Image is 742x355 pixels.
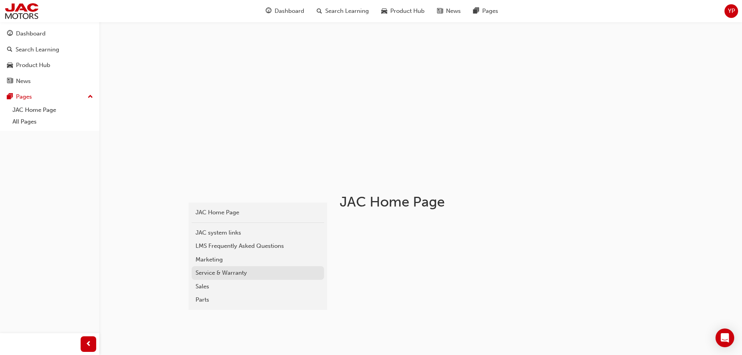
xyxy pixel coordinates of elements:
[482,7,498,16] span: Pages
[3,42,96,57] a: Search Learning
[467,3,504,19] a: pages-iconPages
[192,293,324,307] a: Parts
[446,7,461,16] span: News
[196,268,320,277] div: Service & Warranty
[16,29,46,38] div: Dashboard
[196,255,320,264] div: Marketing
[7,62,13,69] span: car-icon
[7,30,13,37] span: guage-icon
[431,3,467,19] a: news-iconNews
[192,206,324,219] a: JAC Home Page
[7,94,13,101] span: pages-icon
[4,2,39,20] img: jac-portal
[728,7,735,16] span: YP
[3,26,96,41] a: Dashboard
[437,6,443,16] span: news-icon
[7,46,12,53] span: search-icon
[192,280,324,293] a: Sales
[390,7,425,16] span: Product Hub
[16,77,31,86] div: News
[192,253,324,267] a: Marketing
[3,74,96,88] a: News
[16,61,50,70] div: Product Hub
[196,208,320,217] div: JAC Home Page
[317,6,322,16] span: search-icon
[340,193,595,210] h1: JAC Home Page
[9,116,96,128] a: All Pages
[196,295,320,304] div: Parts
[381,6,387,16] span: car-icon
[275,7,304,16] span: Dashboard
[3,58,96,72] a: Product Hub
[16,45,59,54] div: Search Learning
[86,339,92,349] span: prev-icon
[196,228,320,237] div: JAC system links
[192,266,324,280] a: Service & Warranty
[375,3,431,19] a: car-iconProduct Hub
[716,329,734,347] div: Open Intercom Messenger
[325,7,369,16] span: Search Learning
[196,242,320,251] div: LMS Frequently Asked Questions
[724,4,738,18] button: YP
[473,6,479,16] span: pages-icon
[192,226,324,240] a: JAC system links
[88,92,93,102] span: up-icon
[3,90,96,104] button: Pages
[7,78,13,85] span: news-icon
[266,6,271,16] span: guage-icon
[192,239,324,253] a: LMS Frequently Asked Questions
[310,3,375,19] a: search-iconSearch Learning
[16,92,32,101] div: Pages
[259,3,310,19] a: guage-iconDashboard
[196,282,320,291] div: Sales
[3,25,96,90] button: DashboardSearch LearningProduct HubNews
[9,104,96,116] a: JAC Home Page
